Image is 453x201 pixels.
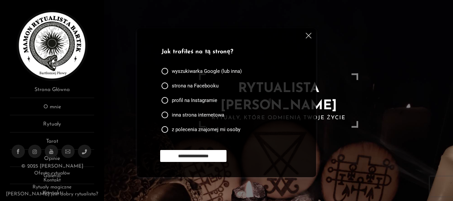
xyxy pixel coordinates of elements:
[306,33,311,38] img: cross.svg
[10,137,94,150] a: Tarot
[172,126,240,133] span: z polecenia znajomej mi osoby
[34,171,70,176] a: Oferta rytuałów
[162,48,289,57] p: Jak trafiłeś na tą stronę?
[172,97,217,104] span: profil na Instagramie
[10,86,94,98] a: Strona Główna
[172,82,219,89] span: strona na Facebooku
[172,112,224,118] span: inna strona internetowa
[32,185,72,190] a: Rytuały magiczne
[10,120,94,132] a: Rytuały
[172,68,242,75] span: wyszukiwarka Google (lub inna)
[6,192,98,197] a: [PERSON_NAME] jest dobry rytualista?
[43,178,61,183] a: Kontakt
[10,103,94,115] a: O mnie
[17,10,88,81] img: Rytualista Bartek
